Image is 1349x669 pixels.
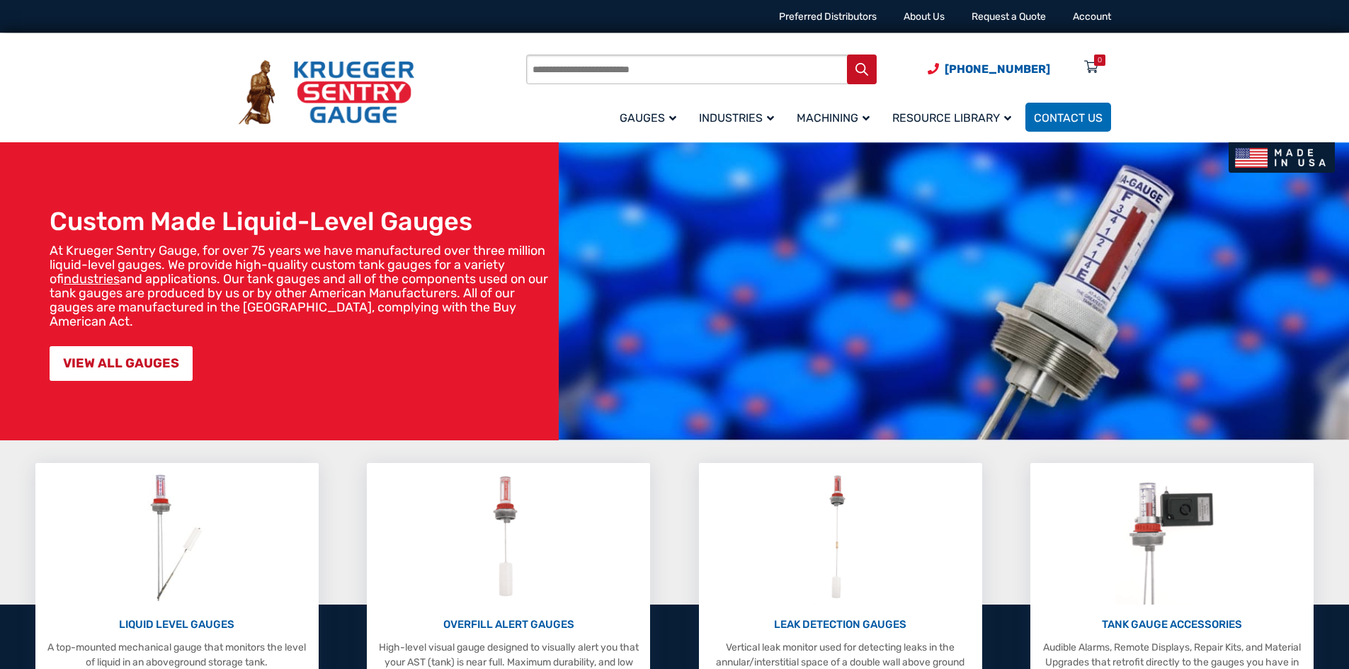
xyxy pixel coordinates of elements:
[945,62,1050,76] span: [PHONE_NUMBER]
[50,346,193,381] a: VIEW ALL GAUGES
[1073,11,1111,23] a: Account
[928,60,1050,78] a: Phone Number (920) 434-8860
[788,101,884,134] a: Machining
[64,271,120,287] a: industries
[884,101,1025,134] a: Resource Library
[1229,142,1335,173] img: Made In USA
[1115,470,1229,605] img: Tank Gauge Accessories
[779,11,877,23] a: Preferred Distributors
[559,142,1349,440] img: bg_hero_bannerksentry
[892,111,1011,125] span: Resource Library
[239,60,414,125] img: Krueger Sentry Gauge
[812,470,868,605] img: Leak Detection Gauges
[620,111,676,125] span: Gauges
[699,111,774,125] span: Industries
[706,617,975,633] p: LEAK DETECTION GAUGES
[1037,617,1307,633] p: TANK GAUGE ACCESSORIES
[50,206,552,236] h1: Custom Made Liquid-Level Gauges
[972,11,1046,23] a: Request a Quote
[797,111,870,125] span: Machining
[42,617,312,633] p: LIQUID LEVEL GAUGES
[1034,111,1103,125] span: Contact Us
[477,470,540,605] img: Overfill Alert Gauges
[904,11,945,23] a: About Us
[611,101,690,134] a: Gauges
[139,470,214,605] img: Liquid Level Gauges
[1025,103,1111,132] a: Contact Us
[690,101,788,134] a: Industries
[374,617,643,633] p: OVERFILL ALERT GAUGES
[1098,55,1102,66] div: 0
[50,244,552,328] p: At Krueger Sentry Gauge, for over 75 years we have manufactured over three million liquid-level g...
